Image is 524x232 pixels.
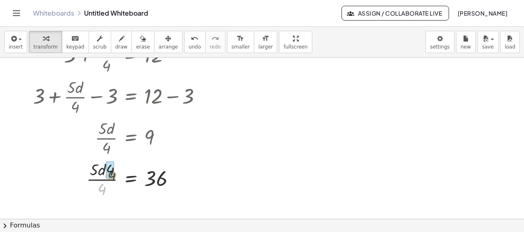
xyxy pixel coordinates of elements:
[342,6,449,21] button: Assign / Collaborate Live
[33,44,58,50] span: transform
[136,44,150,50] span: erase
[349,9,442,17] span: Assign / Collaborate Live
[505,44,515,50] span: load
[258,44,273,50] span: larger
[210,44,221,50] span: redo
[482,44,494,50] span: save
[131,31,154,53] button: erase
[500,31,520,53] button: load
[29,31,62,53] button: transform
[283,44,307,50] span: fullscreen
[262,34,269,44] i: format_size
[71,34,79,44] i: keyboard
[154,31,182,53] button: arrange
[457,9,508,17] span: [PERSON_NAME]
[10,7,23,20] button: Toggle navigation
[451,6,514,21] button: [PERSON_NAME]
[205,31,225,53] button: redoredo
[4,31,27,53] button: insert
[232,44,250,50] span: smaller
[211,34,219,44] i: redo
[111,31,132,53] button: draw
[236,34,244,44] i: format_size
[279,31,312,53] button: fullscreen
[184,31,206,53] button: undoundo
[9,44,23,50] span: insert
[159,44,178,50] span: arrange
[115,44,128,50] span: draw
[254,31,277,53] button: format_sizelarger
[477,31,498,53] button: save
[62,31,89,53] button: keyboardkeypad
[89,31,111,53] button: scrub
[189,44,201,50] span: undo
[456,31,476,53] button: new
[66,44,84,50] span: keypad
[227,31,254,53] button: format_sizesmaller
[461,44,471,50] span: new
[33,9,74,17] a: Whiteboards
[426,31,454,53] button: settings
[93,44,107,50] span: scrub
[430,44,450,50] span: settings
[191,34,199,44] i: undo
